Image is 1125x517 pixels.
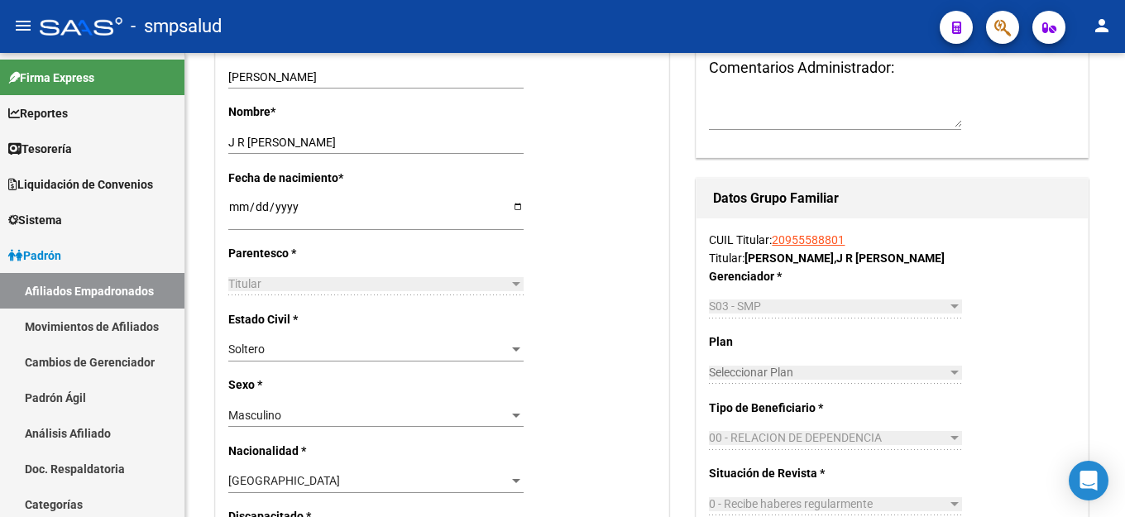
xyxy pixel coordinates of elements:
[228,277,261,290] span: Titular
[228,409,281,422] span: Masculino
[8,104,68,122] span: Reportes
[1092,16,1112,36] mat-icon: person
[228,244,357,262] p: Parentesco *
[834,251,836,265] span: ,
[709,231,1075,267] div: CUIL Titular: Titular:
[8,69,94,87] span: Firma Express
[709,399,834,417] p: Tipo de Beneficiario *
[709,497,873,510] span: 0 - Recibe haberes regularmente
[228,169,357,187] p: Fecha de nacimiento
[709,464,834,482] p: Situación de Revista *
[228,376,357,394] p: Sexo *
[8,211,62,229] span: Sistema
[744,251,945,265] strong: [PERSON_NAME] J R [PERSON_NAME]
[8,175,153,194] span: Liquidación de Convenios
[709,431,882,444] span: 00 - RELACION DE DEPENDENCIA
[8,140,72,158] span: Tesorería
[8,247,61,265] span: Padrón
[13,16,33,36] mat-icon: menu
[131,8,222,45] span: - smpsalud
[713,185,1070,212] h1: Datos Grupo Familiar
[709,333,834,351] p: Plan
[228,103,357,121] p: Nombre
[709,56,1075,79] h3: Comentarios Administrador:
[709,299,761,313] span: S03 - SMP
[228,442,357,460] p: Nacionalidad *
[772,233,845,247] a: 20955588801
[1069,461,1108,500] div: Open Intercom Messenger
[709,366,946,380] span: Seleccionar Plan
[228,342,265,356] span: Soltero
[709,267,834,285] p: Gerenciador *
[228,474,340,487] span: [GEOGRAPHIC_DATA]
[228,310,357,328] p: Estado Civil *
